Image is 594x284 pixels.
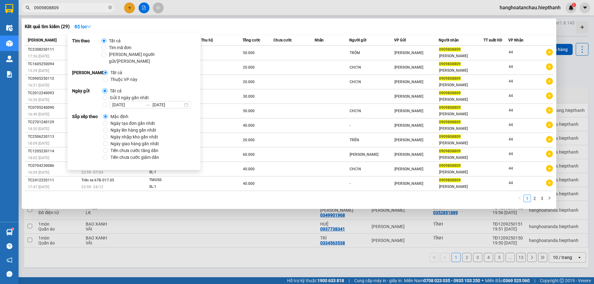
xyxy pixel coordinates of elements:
[28,61,80,67] div: TC1605250094
[6,229,13,235] img: warehouse-icon
[28,148,80,155] div: TC1205230114
[28,127,49,131] span: 18:20 [DATE]
[28,170,49,175] span: 16:09 [DATE]
[350,180,394,187] div: -
[72,69,103,83] strong: [PERSON_NAME]
[315,38,324,42] span: Nhãn
[108,127,159,134] span: Ngày lên hàng gần nhất
[350,137,394,143] div: TRÊN
[509,123,513,127] span: 44
[439,96,483,103] div: [PERSON_NAME]
[28,38,57,42] span: [PERSON_NAME]
[108,134,161,140] span: Ngày nhập kho gần nhất
[28,75,80,82] div: TC0905250112
[243,65,255,70] span: 20.000
[106,44,134,51] span: Tìm mã đơn
[546,150,553,157] span: plus-circle
[34,4,107,11] input: Tìm tên, số ĐT hoặc mã đơn
[439,184,483,190] div: [PERSON_NAME]
[394,181,423,186] span: [PERSON_NAME]
[509,137,513,142] span: 44
[145,102,150,107] span: swap-right
[28,69,49,73] span: 15:29 [DATE]
[439,62,461,66] span: 0909808809
[350,64,394,71] div: CHƠN
[439,53,483,59] div: [PERSON_NAME]
[108,120,157,127] span: Ngày tạo đơn gần nhất
[509,79,513,83] span: 44
[108,69,125,76] span: Tất cả
[394,51,423,55] span: [PERSON_NAME]
[28,104,80,111] div: TC0705240090
[81,178,114,182] span: Trên xe 67B-017.05
[439,111,483,117] div: [PERSON_NAME]
[26,6,30,10] span: search
[243,38,260,42] span: Tổng cước
[538,195,546,202] li: 3
[439,76,461,81] span: 0909808809
[149,177,196,184] div: TMUSS
[108,113,131,120] span: Mặc định
[112,101,143,108] input: Ngày bắt đầu
[106,37,123,44] span: Tất cả
[149,184,196,190] div: SL: 1
[243,109,255,113] span: 50.000
[273,38,292,42] span: Chưa cước
[81,185,103,189] span: 23:59 - 24/12
[87,24,91,29] span: down
[153,101,183,108] input: Ngày kết thúc
[72,113,103,161] strong: Sắp xếp theo
[546,121,553,128] span: plus-circle
[509,152,513,156] span: 44
[509,50,513,54] span: 44
[6,243,12,249] span: question-circle
[524,195,531,202] a: 1
[107,94,151,101] span: Gửi 3 ngày gần nhất
[201,38,213,42] span: Thu hộ
[6,25,13,31] img: warehouse-icon
[350,151,394,158] div: [PERSON_NAME]
[6,56,13,62] img: warehouse-icon
[516,195,523,202] button: left
[546,78,553,85] span: plus-circle
[439,149,461,153] span: 0909808809
[243,167,255,171] span: 40.000
[243,181,255,186] span: 40.000
[546,195,553,202] li: Next Page
[394,94,423,99] span: [PERSON_NAME]
[546,180,553,186] span: plus-circle
[6,40,13,47] img: warehouse-icon
[350,50,394,56] div: TRÔM
[394,80,423,84] span: [PERSON_NAME]
[546,165,553,172] span: plus-circle
[28,90,80,96] div: TC2012240093
[350,122,394,129] div: -
[108,6,112,9] span: close-circle
[546,107,553,114] span: plus-circle
[6,257,12,263] span: notification
[12,228,14,230] sup: 1
[70,22,96,32] button: Bộ lọcdown
[439,67,483,74] div: [PERSON_NAME]
[108,147,161,154] span: Tiền chưa cước tăng dần
[243,94,255,99] span: 30.000
[28,134,80,140] div: TC2506230113
[6,71,13,78] img: solution-icon
[107,87,124,94] span: Tất cả
[531,195,538,202] a: 2
[439,82,483,88] div: [PERSON_NAME]
[509,166,513,171] span: 44
[350,79,394,85] div: CHƠN
[394,38,406,42] span: VP Gửi
[439,47,461,52] span: 0909808809
[439,125,483,132] div: [PERSON_NAME]
[350,166,394,172] div: CHƠN
[546,136,553,143] span: plus-circle
[546,195,553,202] button: right
[28,54,49,58] span: 17:36 [DATE]
[548,196,551,200] span: right
[509,181,513,185] span: 44
[28,177,80,184] div: TC2412220111
[508,38,523,42] span: VP Nhận
[516,195,523,202] li: Previous Page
